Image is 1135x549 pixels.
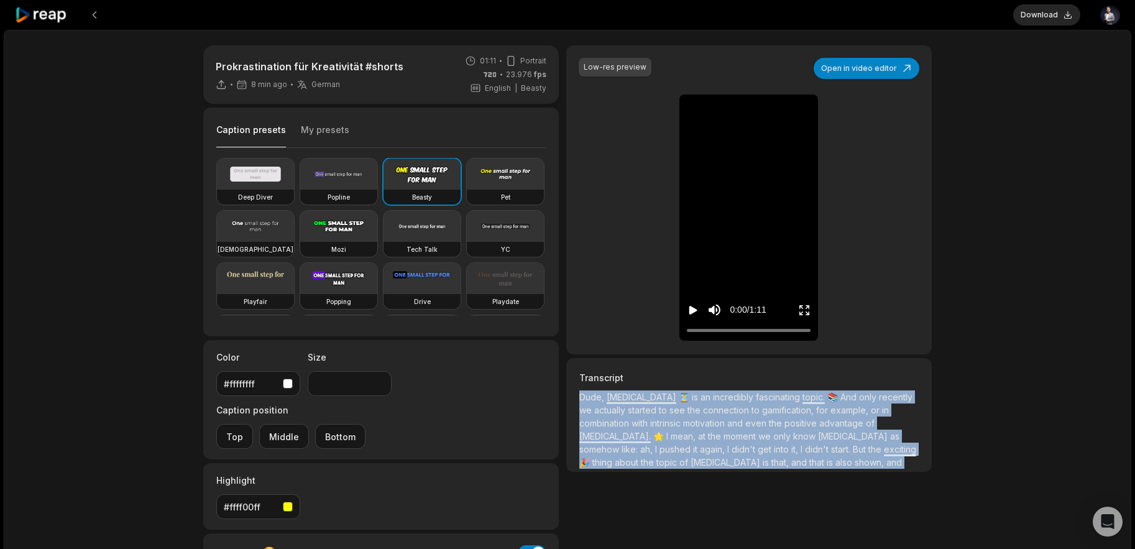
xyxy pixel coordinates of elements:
[311,80,340,90] span: German
[798,298,811,321] button: Enter Fullscreen
[762,405,816,415] span: gamification,
[855,457,886,468] span: shown,
[819,418,866,428] span: advantage
[758,431,773,441] span: we
[763,457,771,468] span: is
[244,297,267,307] h3: Playfair
[1013,4,1080,25] button: Download
[771,457,791,468] span: that,
[1093,507,1123,537] div: Open Intercom Messenger
[579,390,919,469] p: ⏳ 📚 🌟 🎉 💡 💡 🕰️ 🧠 👍 👍
[315,424,365,449] button: Bottom
[628,405,659,415] span: started
[579,405,594,415] span: we
[641,457,656,468] span: the
[713,392,756,402] span: incredibly
[579,392,607,402] span: Dude,
[216,404,365,417] label: Caption position
[814,58,919,79] button: Open in video editor
[890,431,899,441] span: as
[669,405,687,415] span: see
[224,501,278,514] div: #ffff00ff
[701,392,713,402] span: an
[724,431,758,441] span: moment
[707,302,722,318] button: Mute sound
[751,405,762,415] span: to
[727,444,732,454] span: I
[687,405,703,415] span: the
[703,405,751,415] span: connection
[671,431,698,441] span: mean,
[816,405,830,415] span: for
[501,244,510,254] h3: YC
[521,83,546,94] span: Beasty
[412,192,432,202] h3: Beasty
[756,392,802,402] span: fascinating
[882,405,889,415] span: in
[805,444,831,454] span: didn't
[632,418,650,428] span: with
[238,192,273,202] h3: Deep Diver
[584,62,646,73] div: Low-res preview
[758,444,774,454] span: get
[871,405,882,415] span: or
[692,392,701,402] span: is
[224,377,278,390] div: #ffffffff
[218,244,293,254] h3: [DEMOGRAPHIC_DATA]
[655,444,659,454] span: I
[216,424,253,449] button: Top
[835,457,855,468] span: also
[698,431,708,441] span: at
[827,457,835,468] span: is
[840,392,859,402] span: And
[656,457,679,468] span: topic
[791,444,801,454] span: it,
[679,457,691,468] span: of
[506,69,546,80] span: 23.976
[853,444,868,454] span: But
[592,457,615,468] span: thing
[687,298,699,321] button: Play video
[492,297,519,307] h3: Playdate
[326,297,351,307] h3: Popping
[216,124,286,148] button: Caption presets
[622,444,640,454] span: like:
[515,83,517,94] span: |
[407,244,438,254] h3: Tech Talk
[414,297,431,307] h3: Drive
[216,371,300,396] button: #ffffffff
[650,418,683,428] span: intrinsic
[774,444,791,454] span: into
[745,418,769,428] span: even
[802,392,827,402] span: topic.
[732,444,758,454] span: didn't
[818,431,890,441] span: [MEDICAL_DATA]
[859,392,879,402] span: only
[830,405,871,415] span: example,
[331,244,346,254] h3: Mozi
[520,55,546,67] span: Portrait
[216,474,300,487] label: Highlight
[640,444,655,454] span: ah,
[700,444,727,454] span: again,
[328,192,350,202] h3: Popline
[769,418,784,428] span: the
[259,424,309,449] button: Middle
[308,351,392,364] label: Size
[683,418,727,428] span: motivation
[659,405,669,415] span: to
[615,457,641,468] span: about
[480,55,496,67] span: 01:11
[691,457,763,468] span: [MEDICAL_DATA]
[793,431,818,441] span: know
[884,444,916,454] span: exciting
[708,431,724,441] span: the
[579,444,622,454] span: somehow
[607,392,679,402] span: [MEDICAL_DATA]
[866,418,875,428] span: of
[216,494,300,519] button: #ffff00ff
[485,83,511,94] span: English
[534,70,546,79] span: fps
[579,371,919,384] h3: Transcript
[666,431,671,441] span: I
